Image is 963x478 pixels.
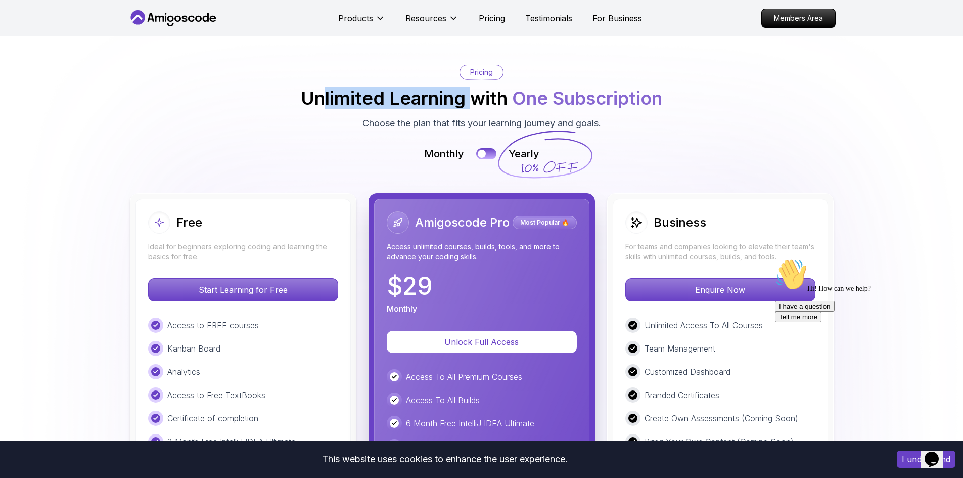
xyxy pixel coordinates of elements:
p: Access to FREE courses [167,319,259,331]
p: Kanban Board [167,342,220,355]
p: Monthly [424,147,464,161]
p: Analytics [167,366,200,378]
a: Pricing [479,12,505,24]
p: Access To All Builds [406,394,480,406]
span: Hi! How can we help? [4,30,100,38]
a: Start Learning for Free [148,285,338,295]
p: Products [338,12,373,24]
p: Create Own Assessments (Coming Soon) [645,412,798,424]
p: Pricing [470,67,493,77]
p: 3 Month Free IntelliJ IDEA Ultimate [167,436,296,448]
h2: Amigoscode Pro [415,214,510,231]
p: Choose the plan that fits your learning journey and goals. [362,116,601,131]
p: Unlock Full Access [399,336,565,348]
img: :wave: [4,4,36,36]
p: Enquire Now [626,279,815,301]
a: For Business [592,12,642,24]
p: Customized Dashboard [645,366,730,378]
button: Start Learning for Free [148,278,338,301]
iframe: chat widget [921,438,953,468]
p: Resources [405,12,446,24]
iframe: chat widget [771,254,953,432]
p: Branded Certificates [645,389,719,401]
div: 👋Hi! How can we help?I have a questionTell me more [4,4,186,68]
p: Monthly [387,302,417,315]
p: 6 Month Free IntelliJ IDEA Ultimate [406,417,534,429]
a: Testimonials [525,12,572,24]
button: I have a question [4,47,64,57]
a: Unlock Full Access [387,337,577,347]
a: Enquire Now [625,285,815,295]
p: Access To All Premium Courses [406,371,522,383]
button: Tell me more [4,57,51,68]
p: For teams and companies looking to elevate their team's skills with unlimited courses, builds, an... [625,242,815,262]
p: Bring Your Own Content (Coming Soon) [645,436,794,448]
button: Enquire Now [625,278,815,301]
button: Products [338,12,385,32]
p: Certificate of completion [167,412,258,424]
p: Start Learning for Free [149,279,338,301]
a: Members Area [761,9,836,28]
p: Unlimited Access To All Courses [645,319,763,331]
p: Access to Free TextBooks [167,389,265,401]
div: This website uses cookies to enhance the user experience. [8,448,882,470]
p: Members Area [762,9,835,27]
p: Team Management [645,342,715,355]
p: $ 29 [387,274,433,298]
h2: Business [654,214,706,231]
p: Ideal for beginners exploring coding and learning the basics for free. [148,242,338,262]
button: Accept cookies [897,451,955,468]
p: Access unlimited courses, builds, tools, and more to advance your coding skills. [387,242,577,262]
h2: Free [176,214,202,231]
button: Unlock Full Access [387,331,577,353]
button: Resources [405,12,458,32]
h2: Unlimited Learning with [301,88,662,108]
span: One Subscription [512,87,662,109]
p: Most Popular 🔥 [514,218,575,228]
